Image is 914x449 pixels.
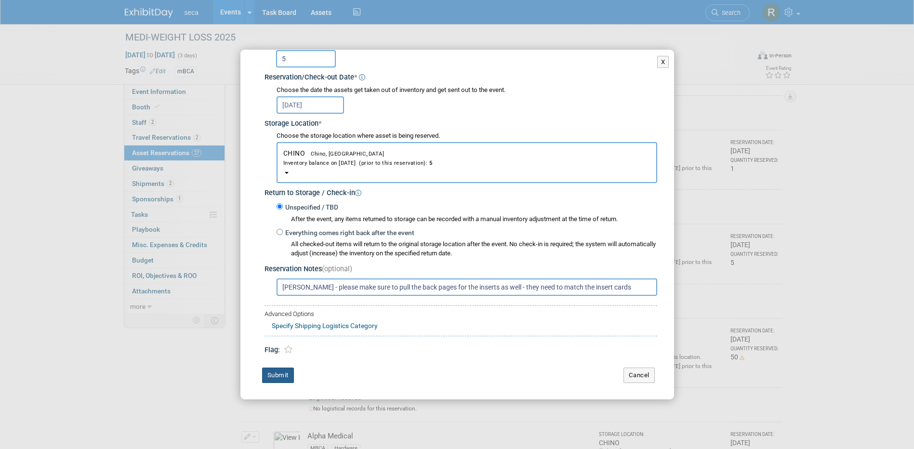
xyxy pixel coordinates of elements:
[272,322,378,330] a: Specify Shipping Logistics Category
[265,310,657,319] div: Advanced Options
[265,264,657,275] div: Reservation Notes
[283,149,650,167] span: CHINO
[623,368,655,383] button: Cancel
[265,70,657,83] div: Reservation/Check-out Date
[283,158,650,167] div: Inventory balance on [DATE] (prior to this reservation):
[283,228,414,238] label: Everything comes right back after the event
[265,185,657,198] div: Return to Storage / Check-in
[427,160,433,166] span: 5
[277,142,657,183] button: CHINOChino, [GEOGRAPHIC_DATA]Inventory balance on [DATE] (prior to this reservation):5
[277,96,344,114] input: Reservation Date
[265,346,280,354] span: Flag:
[305,151,384,157] span: Chino, [GEOGRAPHIC_DATA]
[657,56,669,68] button: X
[277,86,657,95] div: Choose the date the assets get taken out of inventory and get sent out to the event.
[277,132,657,141] div: Choose the storage location where asset is being reserved.
[262,368,294,383] button: Submit
[265,116,657,129] div: Storage Location
[283,203,338,212] label: Unspecified / TBD
[277,212,657,224] div: After the event, any items returned to storage can be recorded with a manual inventory adjustment...
[322,265,352,273] span: (optional)
[291,240,657,258] div: All checked-out items will return to the original storage location after the event. No check-in i...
